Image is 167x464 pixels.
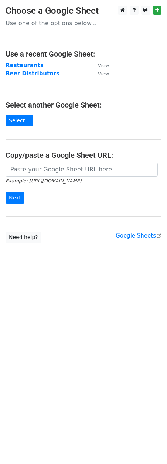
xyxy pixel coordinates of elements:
[6,19,161,27] p: Use one of the options below...
[91,70,109,77] a: View
[6,178,81,184] small: Example: [URL][DOMAIN_NAME]
[91,62,109,69] a: View
[6,232,41,243] a: Need help?
[6,163,158,177] input: Paste your Google Sheet URL here
[6,115,33,126] a: Select...
[6,62,44,69] a: Restaurants
[98,71,109,76] small: View
[6,70,59,77] a: Beer Distributors
[6,6,161,16] h3: Choose a Google Sheet
[6,192,24,204] input: Next
[6,50,161,58] h4: Use a recent Google Sheet:
[6,100,161,109] h4: Select another Google Sheet:
[6,151,161,160] h4: Copy/paste a Google Sheet URL:
[116,232,161,239] a: Google Sheets
[98,63,109,68] small: View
